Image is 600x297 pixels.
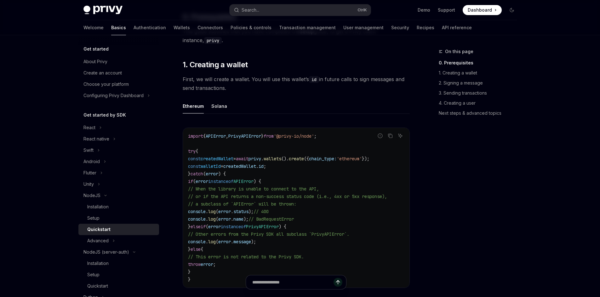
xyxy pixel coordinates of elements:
a: Demo [418,7,430,13]
span: throw [188,261,201,267]
span: try [188,148,196,154]
code: privy [204,37,222,44]
span: createdWallet [201,156,233,162]
button: Report incorrect code [376,132,384,140]
span: ( [193,179,196,184]
span: On this page [445,48,473,55]
div: Quickstart [87,282,108,290]
span: ) { [279,224,286,229]
button: Open search [230,4,371,16]
div: Create an account [83,69,122,77]
button: Toggle dark mode [507,5,517,15]
a: Welcome [83,20,104,35]
span: } [188,246,191,252]
div: NodeJS [83,192,100,199]
span: // Other errors from the Privy SDK all subclass `PrivyAPIError`. [188,231,349,237]
div: Flutter [83,169,96,177]
span: console [188,209,206,214]
button: Solana [211,99,227,113]
span: } [188,269,191,275]
span: privy [249,156,261,162]
span: ( [216,216,218,222]
span: . [231,209,233,214]
div: React native [83,135,109,143]
span: walletId [201,163,221,169]
a: 1. Creating a wallet [439,68,522,78]
span: APIError [206,133,226,139]
div: Advanced [87,237,109,245]
span: else [191,224,201,229]
span: . [206,216,208,222]
a: Installation [78,201,159,212]
span: error [206,171,218,177]
div: Choose your platform [83,80,129,88]
a: Next steps & advanced topics [439,108,522,118]
div: Configuring Privy Dashboard [83,92,144,99]
button: Copy the contents from the code block [386,132,394,140]
span: = [233,156,236,162]
span: ( [216,239,218,245]
span: const [188,156,201,162]
a: Create an account [78,67,159,79]
span: PrivyAPIError [246,224,279,229]
img: dark logo [83,6,123,14]
span: else [191,246,201,252]
div: Quickstart [87,226,111,233]
span: (). [281,156,289,162]
a: 4. Creating a user [439,98,522,108]
span: APIError [233,179,254,184]
span: from [264,133,274,139]
span: instanceof [221,224,246,229]
span: error [218,239,231,245]
a: Dashboard [463,5,502,15]
span: . [206,239,208,245]
button: Toggle Configuring Privy Dashboard section [78,90,159,101]
button: Toggle React native section [78,133,159,145]
span: message [233,239,251,245]
code: id [309,76,319,83]
span: await [236,156,249,162]
a: Quickstart [78,280,159,292]
span: createdWallet [223,163,256,169]
span: error [218,216,231,222]
span: 1. Creating a wallet [183,60,248,70]
div: About Privy [83,58,107,65]
span: log [208,239,216,245]
div: Setup [87,214,100,222]
a: Authentication [134,20,166,35]
div: Setup [87,271,100,278]
a: Connectors [197,20,223,35]
span: // or if the API returns a non-success status code (i.e., 4xx or 5xx response), [188,194,387,199]
span: ); [251,239,256,245]
span: error [196,179,208,184]
span: // When the library is unable to connect to the API, [188,186,319,192]
a: Policies & controls [231,20,271,35]
span: This guide assumes that you have completed the guide, to get a Privy client instance, . [183,27,410,45]
div: Installation [87,260,109,267]
button: Ethereum [183,99,204,113]
span: ); [249,209,254,214]
input: Ask a question... [252,275,334,289]
span: const [188,163,201,169]
span: name [233,216,243,222]
span: ; [213,261,216,267]
a: Quickstart [78,224,159,235]
span: wallets [264,156,281,162]
button: Toggle Advanced section [78,235,159,246]
span: ) { [218,171,226,177]
span: import [188,133,203,139]
span: if [201,224,206,229]
span: // a subclass of `APIError` will be thrown: [188,201,296,207]
a: Wallets [174,20,190,35]
span: error [208,224,221,229]
h5: Get started by SDK [83,111,126,119]
span: '@privy-io/node' [274,133,314,139]
span: catch [191,171,203,177]
span: ) { [254,179,261,184]
span: id [259,163,264,169]
a: User management [343,20,384,35]
button: Send message [334,278,342,287]
button: Ask AI [396,132,404,140]
a: Choose your platform [78,79,159,90]
div: NodeJS (server-auth) [83,248,129,256]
